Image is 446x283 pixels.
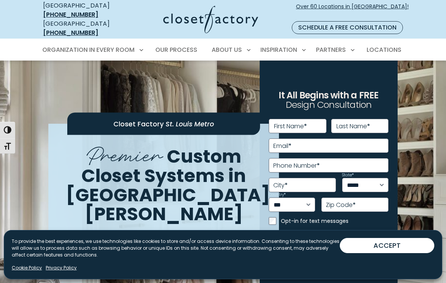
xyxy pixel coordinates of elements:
label: Opt-in for text messages [281,217,389,225]
label: City [273,182,288,188]
span: Premier [87,136,163,170]
span: Our Process [155,45,197,54]
span: Partners [316,45,346,54]
span: Closet Factory [113,119,164,129]
a: Cookie Policy [12,264,42,271]
span: Inspiration [260,45,297,54]
span: It All Begins with a FREE [279,89,378,101]
span: Over 60 Locations in [GEOGRAPHIC_DATA]! [296,3,409,19]
div: [GEOGRAPHIC_DATA] [43,19,125,37]
div: [GEOGRAPHIC_DATA] [43,1,125,19]
span: [GEOGRAPHIC_DATA][PERSON_NAME] [66,182,270,227]
label: Phone Number [273,163,320,169]
label: Last Name [336,123,370,129]
label: First Name [274,123,307,129]
button: ACCEPT [340,238,434,253]
a: [PHONE_NUMBER] [43,10,98,19]
span: About Us [212,45,242,54]
a: Privacy Policy [46,264,77,271]
p: To provide the best experiences, we use technologies like cookies to store and/or access device i... [12,238,340,258]
span: Locations [367,45,401,54]
span: St. Louis Metro [166,119,214,129]
a: [PHONE_NUMBER] [43,28,98,37]
label: Email [273,143,291,149]
a: Privacy Policy [333,229,359,235]
label: Country [269,193,286,197]
span: Organization in Every Room [42,45,135,54]
span: Design Consultation [286,99,372,111]
span: Custom Closet Systems in [81,144,246,188]
label: State [342,173,354,177]
a: Schedule a Free Consultation [292,21,403,34]
nav: Primary Menu [37,39,409,61]
label: Zip Code [326,202,356,208]
img: Closet Factory Logo [163,6,258,33]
